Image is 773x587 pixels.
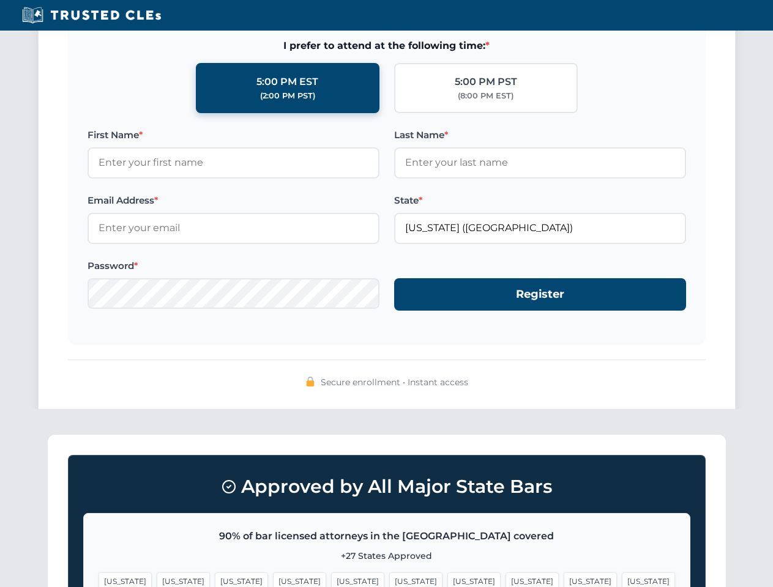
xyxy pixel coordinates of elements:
[256,74,318,90] div: 5:00 PM EST
[99,549,675,563] p: +27 States Approved
[88,38,686,54] span: I prefer to attend at the following time:
[88,193,379,208] label: Email Address
[394,193,686,208] label: State
[99,528,675,544] p: 90% of bar licensed attorneys in the [GEOGRAPHIC_DATA] covered
[88,128,379,142] label: First Name
[88,259,379,273] label: Password
[394,278,686,311] button: Register
[321,375,468,389] span: Secure enrollment • Instant access
[18,6,165,24] img: Trusted CLEs
[394,147,686,178] input: Enter your last name
[458,90,513,102] div: (8:00 PM EST)
[305,377,315,386] img: 🔒
[394,128,686,142] label: Last Name
[455,74,517,90] div: 5:00 PM PST
[88,213,379,243] input: Enter your email
[88,147,379,178] input: Enter your first name
[83,470,690,503] h3: Approved by All Major State Bars
[260,90,315,102] div: (2:00 PM PST)
[394,213,686,243] input: Florida (FL)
